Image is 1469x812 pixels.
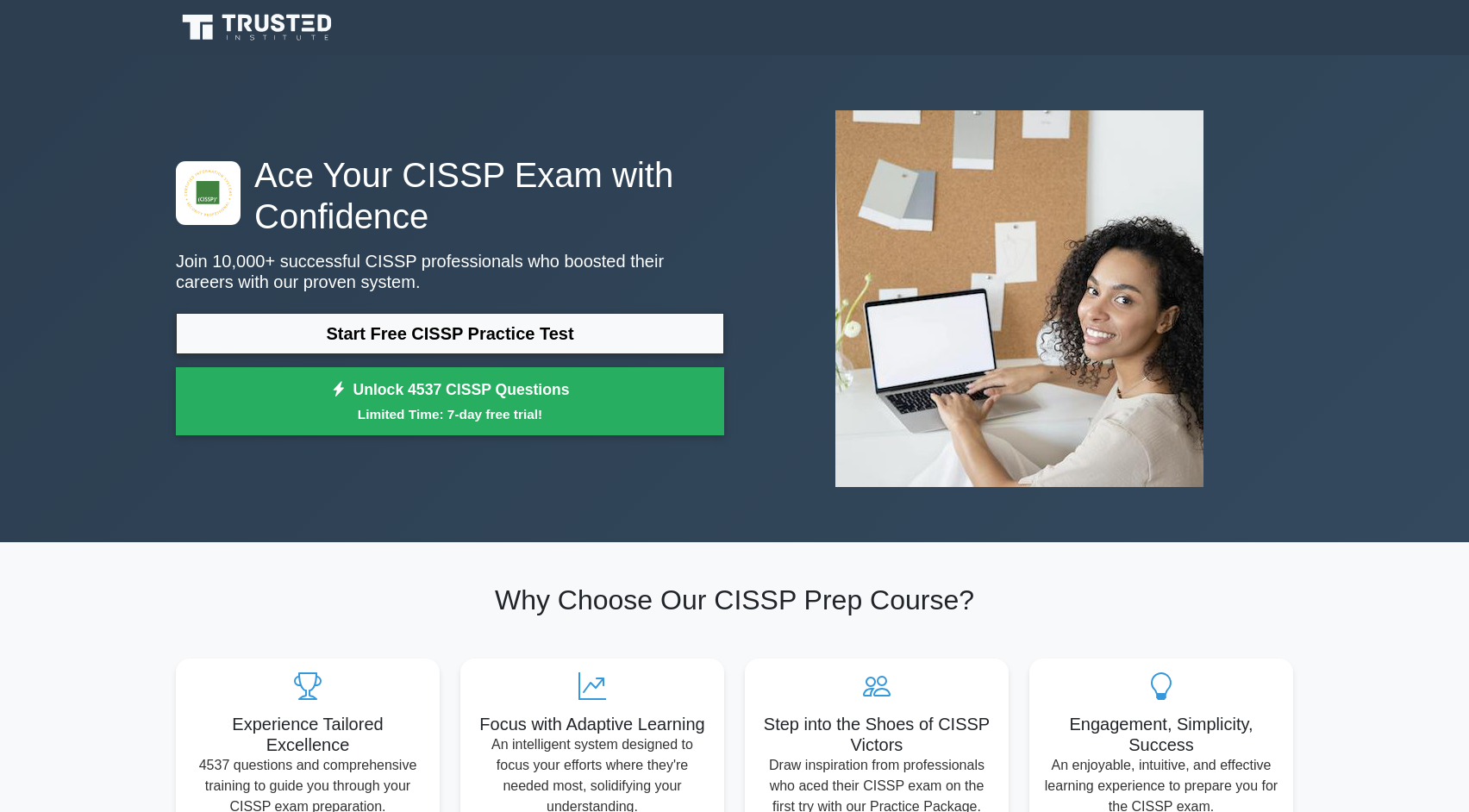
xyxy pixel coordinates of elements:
[1043,714,1279,755] h5: Engagement, Simplicity, Success
[759,714,995,755] h5: Step into the Shoes of CISSP Victors
[176,154,724,237] h1: Ace Your CISSP Exam with Confidence
[176,367,724,436] a: Unlock 4537 CISSP QuestionsLimited Time: 7-day free trial!
[190,714,426,755] h5: Experience Tailored Excellence
[474,714,710,734] h5: Focus with Adaptive Learning
[176,251,724,292] p: Join 10,000+ successful CISSP professionals who boosted their careers with our proven system.
[176,584,1293,616] h2: Why Choose Our CISSP Prep Course?
[176,313,724,354] a: Start Free CISSP Practice Test
[197,404,703,424] small: Limited Time: 7-day free trial!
